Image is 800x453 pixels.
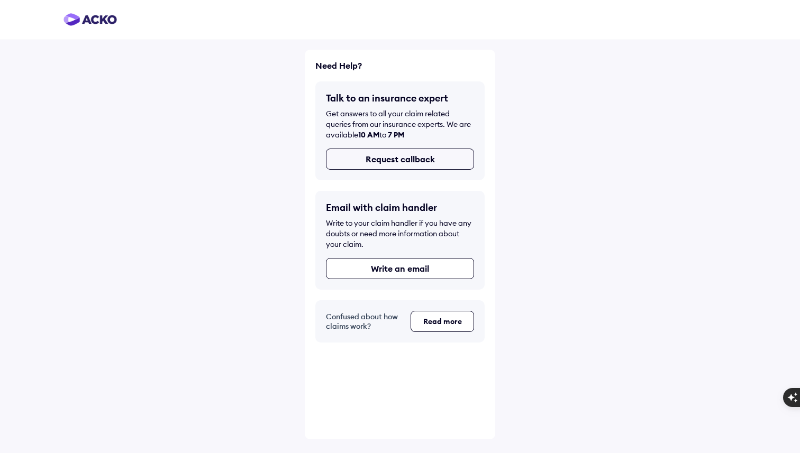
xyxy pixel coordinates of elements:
div: Write to your claim handler if you have any doubts or need more information about your claim. [326,218,474,249]
h5: Talk to an insurance expert [326,92,474,104]
button: Write an email [326,258,474,279]
span: 10 AM [358,130,379,140]
h5: Confused about how claims work? [326,312,402,331]
button: Read more [411,311,474,332]
button: Request callback [326,149,474,170]
img: horizontal-gradient.png [63,13,117,26]
div: Get answers to all your claim related queries from our insurance experts. We are available to [326,108,474,140]
span: 7 PM [388,130,404,140]
h5: Email with claim handler [326,201,474,214]
h6: Need Help? [315,60,485,71]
